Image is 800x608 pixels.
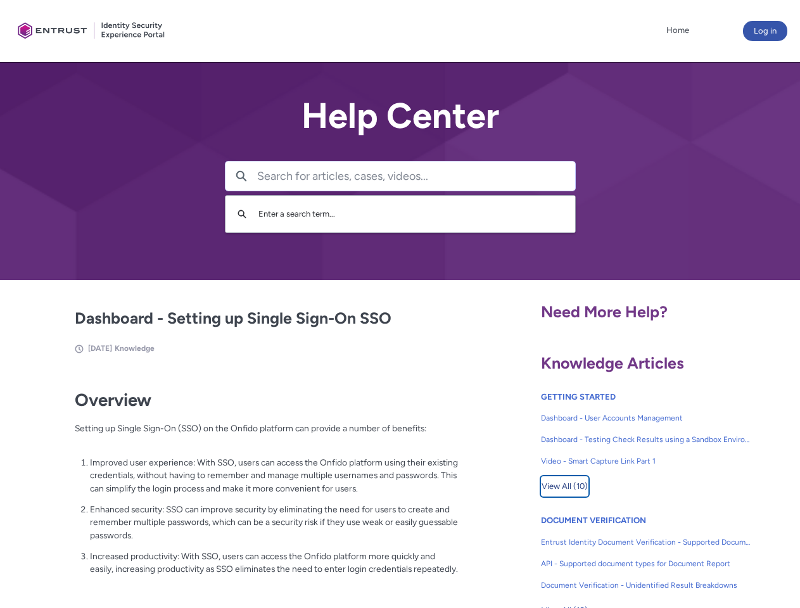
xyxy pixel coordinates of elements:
span: API - Supported document types for Document Report [541,558,751,569]
span: [DATE] [88,344,112,353]
p: Increased productivity: With SSO, users can access the Onfido platform more quickly and easily, i... [90,550,459,576]
button: View All (10) [541,476,588,497]
a: Dashboard - Testing Check Results using a Sandbox Environment [541,429,751,450]
span: Entrust Identity Document Verification - Supported Document type and size [541,536,751,548]
input: Search for articles, cases, videos... [257,161,575,191]
p: Enhanced security: SSO can improve security by eliminating the need for users to create and remem... [90,503,459,542]
span: Dashboard - Testing Check Results using a Sandbox Environment [541,434,751,445]
strong: Overview [75,389,151,410]
a: DOCUMENT VERIFICATION [541,516,646,525]
span: Document Verification - Unidentified Result Breakdowns [541,579,751,591]
span: Video - Smart Capture Link Part 1 [541,455,751,467]
li: Knowledge [115,343,155,354]
a: Document Verification - Unidentified Result Breakdowns [541,574,751,596]
p: Improved user experience: With SSO, users can access the Onfido platform using their existing cre... [90,456,459,495]
span: Dashboard - User Accounts Management [541,412,751,424]
h2: Dashboard - Setting up Single Sign-On SSO [75,307,459,331]
span: Enter a search term... [258,209,335,218]
span: Need More Help? [541,302,668,321]
a: Dashboard - User Accounts Management [541,407,751,429]
a: Video - Smart Capture Link Part 1 [541,450,751,472]
button: Search [232,202,252,226]
a: API - Supported document types for Document Report [541,553,751,574]
button: Log in [743,21,787,41]
span: View All (10) [542,477,588,496]
a: Home [663,21,692,40]
a: GETTING STARTED [541,392,616,402]
h2: Help Center [225,96,576,136]
span: Knowledge Articles [541,353,684,372]
p: Setting up Single Sign-On (SSO) on the Onfido platform can provide a number of benefits: [75,422,459,448]
a: Entrust Identity Document Verification - Supported Document type and size [541,531,751,553]
button: Search [225,161,257,191]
